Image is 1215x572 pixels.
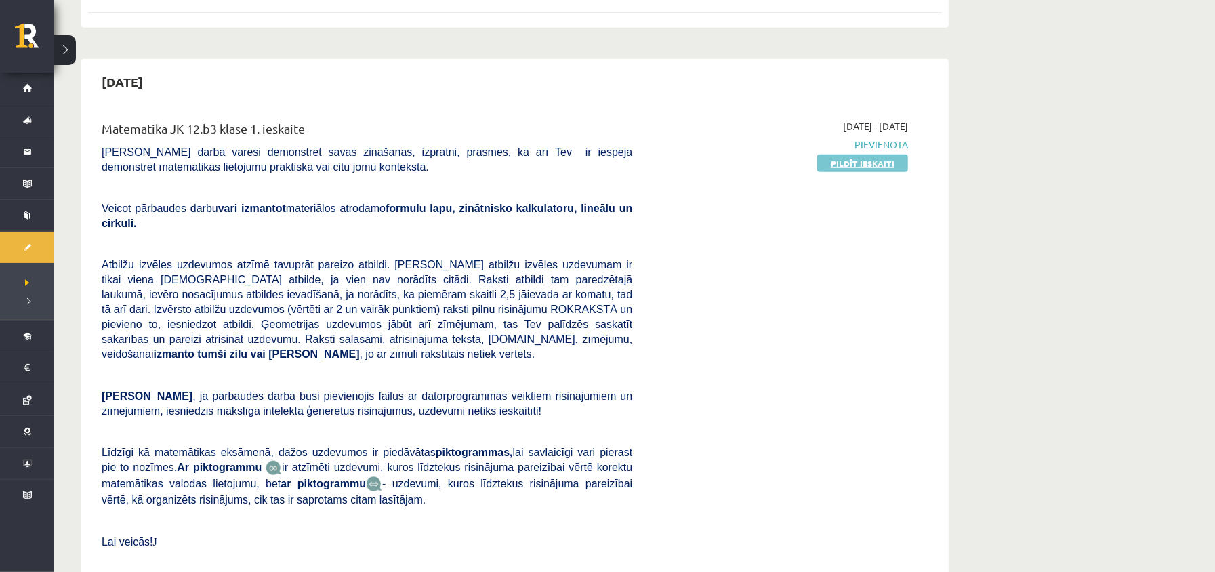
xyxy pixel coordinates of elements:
img: wKvN42sLe3LLwAAAABJRU5ErkJggg== [366,476,382,492]
span: Pievienota [653,138,908,152]
a: Pildīt ieskaiti [817,155,908,172]
span: Veicot pārbaudes darbu materiālos atrodamo [102,203,632,229]
span: J [153,536,157,548]
h2: [DATE] [88,66,157,98]
b: formulu lapu, zinātnisko kalkulatoru, lineālu un cirkuli. [102,203,632,229]
div: Matemātika JK 12.b3 klase 1. ieskaite [102,119,632,144]
span: [PERSON_NAME] darbā varēsi demonstrēt savas zināšanas, izpratni, prasmes, kā arī Tev ir iespēja d... [102,146,632,173]
span: Atbilžu izvēles uzdevumos atzīmē tavuprāt pareizo atbildi. [PERSON_NAME] atbilžu izvēles uzdevuma... [102,259,632,360]
span: Lai veicās! [102,536,153,548]
b: izmanto [154,348,194,360]
a: Rīgas 1. Tālmācības vidusskola [15,24,54,58]
img: JfuEzvunn4EvwAAAAASUVORK5CYII= [266,460,282,476]
b: vari izmantot [218,203,286,214]
span: [DATE] - [DATE] [843,119,908,134]
b: ar piktogrammu [281,478,366,489]
span: [PERSON_NAME] [102,390,192,402]
b: Ar piktogrammu [177,462,262,473]
span: , ja pārbaudes darbā būsi pievienojis failus ar datorprogrammās veiktiem risinājumiem un zīmējumi... [102,390,632,417]
b: piktogrammas, [436,447,513,458]
b: tumši zilu vai [PERSON_NAME] [197,348,359,360]
span: ir atzīmēti uzdevumi, kuros līdztekus risinājuma pareizībai vērtē korektu matemātikas valodas lie... [102,462,632,489]
span: Līdzīgi kā matemātikas eksāmenā, dažos uzdevumos ir piedāvātas lai savlaicīgi vari pierast pie to... [102,447,632,473]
